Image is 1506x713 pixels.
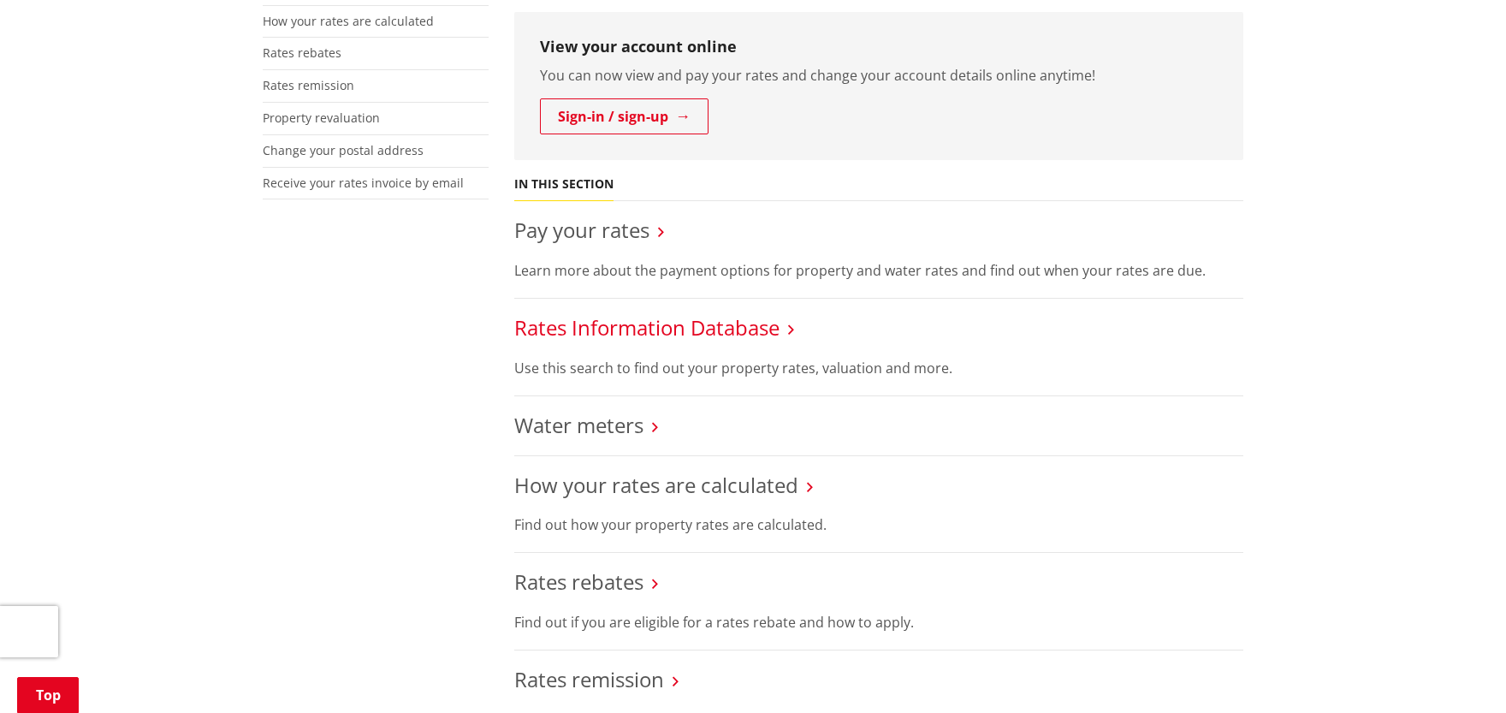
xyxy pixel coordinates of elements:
a: Rates rebates [263,45,341,61]
a: Property revaluation [263,110,380,126]
a: Sign-in / sign-up [540,98,709,134]
a: Receive your rates invoice by email [263,175,464,191]
a: Rates remission [263,77,354,93]
p: You can now view and pay your rates and change your account details online anytime! [540,65,1218,86]
p: Find out if you are eligible for a rates rebate and how to apply. [514,612,1243,633]
a: Rates rebates [514,567,643,596]
a: How your rates are calculated [263,13,434,29]
h5: In this section [514,177,614,192]
p: Learn more about the payment options for property and water rates and find out when your rates ar... [514,260,1243,281]
a: Change your postal address [263,142,424,158]
h3: View your account online [540,38,1218,56]
iframe: Messenger Launcher [1427,641,1489,703]
a: Rates remission [514,665,664,693]
a: Pay your rates [514,216,649,244]
a: Water meters [514,411,643,439]
a: Rates Information Database [514,313,780,342]
a: How your rates are calculated [514,471,798,499]
p: Find out how your property rates are calculated. [514,514,1243,535]
a: Top [17,677,79,713]
p: Use this search to find out your property rates, valuation and more. [514,358,1243,378]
